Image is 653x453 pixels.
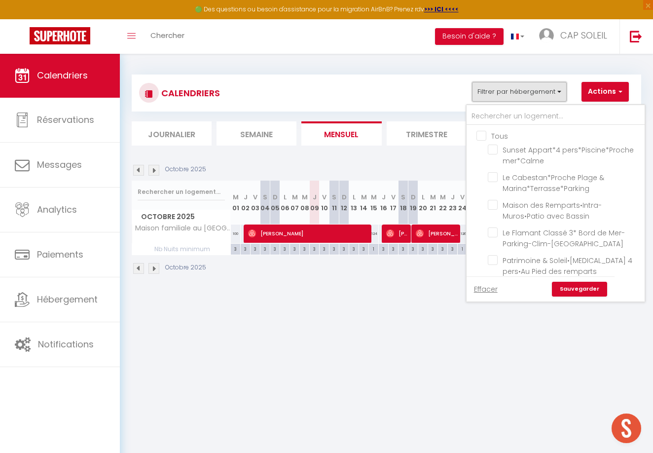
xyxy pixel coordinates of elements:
strong: >>> ICI <<<< [424,5,459,13]
div: 3 [270,244,280,253]
abbr: V [391,192,396,202]
abbr: L [422,192,425,202]
span: Le Cabestan*Proche Plage & Marina*Terrasse*Parking [503,173,604,193]
th: 24 [458,181,468,225]
abbr: M [233,192,239,202]
div: 3 [260,244,270,253]
abbr: M [430,192,436,202]
th: 01 [231,181,241,225]
div: 126 [458,225,468,243]
th: 02 [241,181,251,225]
div: 3 [310,244,319,253]
span: Paiements [37,248,83,261]
abbr: M [292,192,298,202]
abbr: S [263,192,267,202]
th: 07 [290,181,300,225]
abbr: V [460,192,465,202]
img: Super Booking [30,27,90,44]
div: 3 [251,244,260,253]
th: 11 [329,181,339,225]
abbr: M [302,192,308,202]
th: 15 [369,181,379,225]
span: Nb Nuits minimum [132,244,230,255]
input: Rechercher un logement... [467,108,645,125]
button: Besoin d'aide ? [435,28,504,45]
span: Le Flamant Classé 3* Bord de Mer-Parking-Clim-[GEOGRAPHIC_DATA] [503,228,625,249]
th: 23 [448,181,458,225]
th: 06 [280,181,290,225]
th: 03 [251,181,260,225]
div: 124 [369,225,379,243]
abbr: D [411,192,416,202]
abbr: D [273,192,278,202]
th: 08 [300,181,310,225]
th: 09 [310,181,320,225]
abbr: J [313,192,317,202]
div: 100 [231,225,241,243]
div: 3 [241,244,250,253]
img: logout [630,30,642,42]
div: 3 [448,244,457,253]
div: 3 [438,244,447,253]
th: 10 [320,181,329,225]
abbr: M [361,192,367,202]
img: ... [539,28,554,43]
th: 14 [359,181,369,225]
abbr: J [244,192,248,202]
abbr: L [353,192,356,202]
li: Journalier [132,121,212,146]
div: Filtrer par hébergement [466,104,646,302]
th: 17 [389,181,399,225]
div: 3 [418,244,428,253]
abbr: S [401,192,405,202]
th: 12 [339,181,349,225]
a: Effacer [474,284,498,295]
span: Hébergement [37,293,98,305]
abbr: D [342,192,347,202]
abbr: J [451,192,455,202]
div: 3 [359,244,368,253]
th: 20 [418,181,428,225]
abbr: M [371,192,377,202]
div: 3 [290,244,299,253]
div: 3 [320,244,329,253]
div: Ouvrir le chat [612,414,641,443]
span: Notifications [38,338,94,350]
li: Semaine [217,121,296,146]
span: [PERSON_NAME] [248,224,370,243]
div: 3 [428,244,437,253]
span: Patrimoine & Soleil•[MEDICAL_DATA] 4 pers•Au Pied des remparts [503,256,632,276]
abbr: M [440,192,446,202]
div: 3 [399,244,408,253]
h3: CALENDRIERS [159,82,220,104]
div: 3 [231,244,240,253]
input: Rechercher un logement... [138,183,225,201]
div: 3 [349,244,359,253]
th: 05 [270,181,280,225]
th: 21 [428,181,438,225]
span: Maison familiale au [GEOGRAPHIC_DATA]. Clim.7 pers. [134,225,232,232]
span: Chercher [150,30,184,40]
div: 3 [379,244,388,253]
div: 3 [329,244,339,253]
abbr: V [253,192,257,202]
span: Sunset Appart*4 pers*Piscine*Proche mer*Calme [503,145,634,166]
span: Analytics [37,203,77,216]
div: 3 [339,244,349,253]
span: [PERSON_NAME] [386,224,409,243]
div: 3 [389,244,398,253]
div: 3 [408,244,418,253]
div: 3 [300,244,309,253]
a: Sauvegarder [552,282,607,297]
th: 04 [260,181,270,225]
abbr: J [382,192,386,202]
li: Mensuel [301,121,381,146]
th: 18 [399,181,408,225]
p: Octobre 2025 [165,263,206,272]
div: 3 [280,244,290,253]
button: Actions [581,82,629,102]
th: 16 [379,181,389,225]
th: 19 [408,181,418,225]
a: Chercher [143,19,192,54]
th: 13 [349,181,359,225]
